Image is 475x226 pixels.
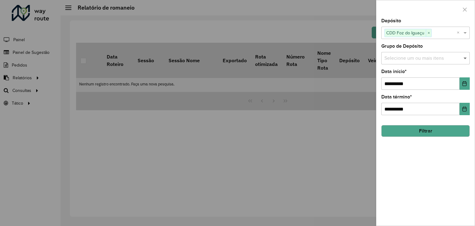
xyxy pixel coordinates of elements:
[460,103,470,115] button: Choose Date
[381,125,470,137] button: Filtrar
[460,77,470,90] button: Choose Date
[426,29,431,37] span: ×
[381,17,401,24] label: Depósito
[381,93,412,101] label: Data término
[381,42,423,50] label: Grupo de Depósito
[385,29,426,37] span: CDD Foz do Iguaçu
[457,29,462,37] span: Clear all
[381,68,407,75] label: Data início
